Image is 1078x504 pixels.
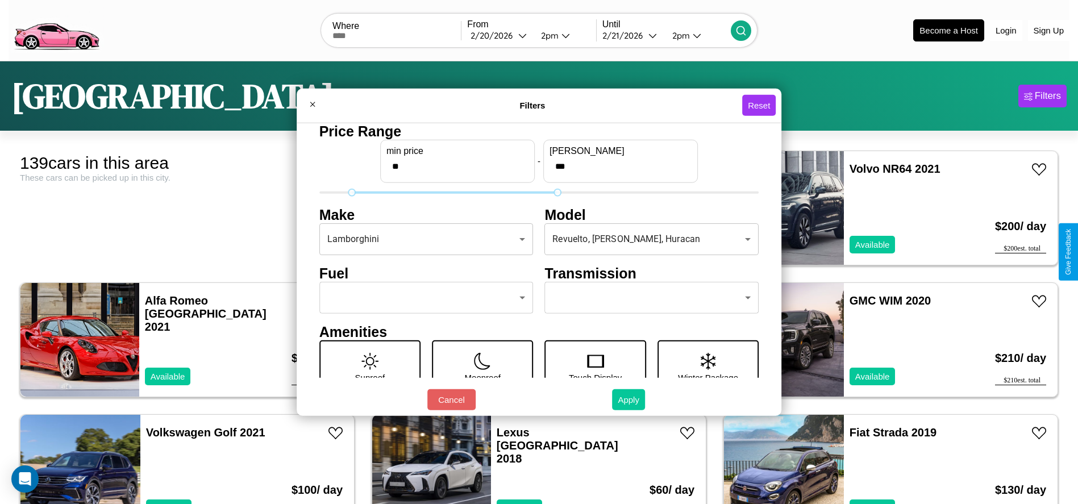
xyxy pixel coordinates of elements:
div: $ 160 est. total [292,376,343,385]
p: Touch Display [569,369,622,385]
div: Revuelto, [PERSON_NAME], Huracan [545,223,759,255]
button: Cancel [427,389,476,410]
p: Moonroof [465,369,501,385]
label: [PERSON_NAME] [550,145,692,156]
img: logo [9,6,104,53]
button: Login [990,20,1022,41]
p: Available [855,237,890,252]
p: Available [855,369,890,384]
button: Reset [742,95,776,116]
a: Fiat Strada 2019 [850,426,937,439]
h4: Make [319,206,534,223]
a: Lexus [GEOGRAPHIC_DATA] 2018 [497,426,618,465]
a: Volkswagen Golf 2021 [146,426,265,439]
div: 2pm [535,30,561,41]
p: Winter Package [678,369,738,385]
div: 139 cars in this area [20,153,355,173]
div: $ 210 est. total [995,376,1046,385]
button: 2pm [663,30,731,41]
h4: Price Range [319,123,759,139]
button: 2pm [532,30,596,41]
button: Sign Up [1028,20,1069,41]
button: 2/20/2026 [467,30,531,41]
div: Filters [1035,90,1061,102]
div: 2pm [667,30,693,41]
div: 2 / 20 / 2026 [471,30,518,41]
h4: Filters [323,101,742,110]
a: Alfa Romeo [GEOGRAPHIC_DATA] 2021 [145,294,267,333]
div: 2 / 21 / 2026 [602,30,648,41]
h3: $ 200 / day [995,209,1046,244]
button: Filters [1018,85,1067,107]
p: - [538,153,540,169]
h3: $ 210 / day [995,340,1046,376]
p: Sunroof [355,369,385,385]
h4: Model [545,206,759,223]
h4: Amenities [319,323,759,340]
div: These cars can be picked up in this city. [20,173,355,182]
div: Lamborghini [319,223,534,255]
label: From [467,19,596,30]
a: Volvo NR64 2021 [850,163,940,175]
p: Available [151,369,185,384]
h4: Transmission [545,265,759,281]
div: $ 200 est. total [995,244,1046,253]
div: Give Feedback [1064,229,1072,275]
h1: [GEOGRAPHIC_DATA] [11,73,334,119]
label: min price [386,145,528,156]
h4: Fuel [319,265,534,281]
div: Open Intercom Messenger [11,465,39,493]
a: GMC WIM 2020 [850,294,931,307]
label: Until [602,19,731,30]
label: Where [332,21,461,31]
button: Apply [612,389,645,410]
h3: $ 160 / day [292,340,343,376]
button: Become a Host [913,19,984,41]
